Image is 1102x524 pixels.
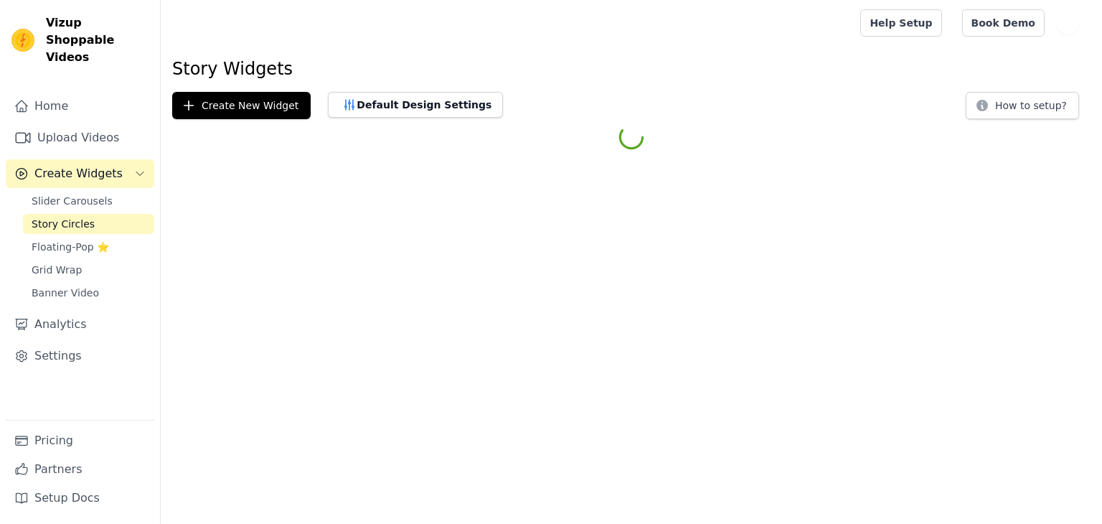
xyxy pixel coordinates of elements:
[966,102,1079,116] a: How to setup?
[32,286,99,300] span: Banner Video
[860,9,941,37] a: Help Setup
[32,240,109,254] span: Floating-Pop ⭐
[23,237,154,257] a: Floating-Pop ⭐
[962,9,1045,37] a: Book Demo
[6,342,154,370] a: Settings
[6,426,154,455] a: Pricing
[32,263,82,277] span: Grid Wrap
[6,159,154,188] button: Create Widgets
[23,283,154,303] a: Banner Video
[32,217,95,231] span: Story Circles
[172,92,311,119] button: Create New Widget
[6,92,154,121] a: Home
[34,165,123,182] span: Create Widgets
[6,484,154,513] a: Setup Docs
[32,194,113,208] span: Slider Carousels
[46,14,149,66] span: Vizup Shoppable Videos
[6,310,154,339] a: Analytics
[23,191,154,211] a: Slider Carousels
[23,260,154,280] a: Grid Wrap
[11,29,34,52] img: Vizup
[172,57,1091,80] h1: Story Widgets
[966,92,1079,119] button: How to setup?
[23,214,154,234] a: Story Circles
[328,92,503,118] button: Default Design Settings
[6,123,154,152] a: Upload Videos
[6,455,154,484] a: Partners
